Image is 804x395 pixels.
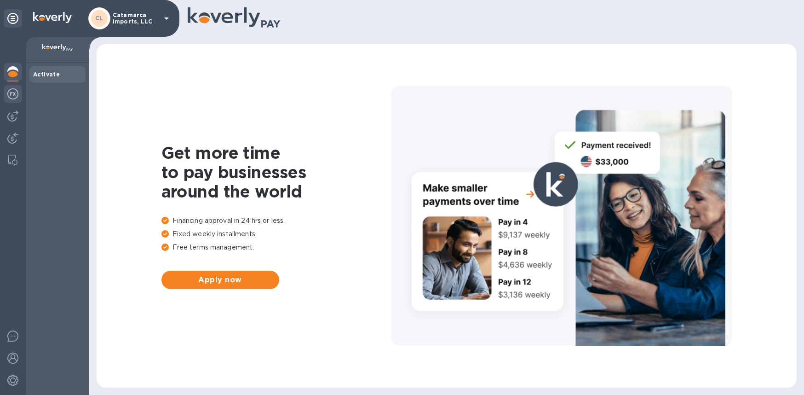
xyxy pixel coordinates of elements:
[161,243,391,252] p: Free terms management.
[169,274,272,285] span: Apply now
[161,216,391,226] p: Financing approval in 24 hrs or less.
[161,229,391,239] p: Fixed weekly installments.
[33,71,60,78] b: Activate
[7,88,18,99] img: Foreign exchange
[161,271,279,289] button: Apply now
[33,12,72,23] img: Logo
[113,12,159,25] p: Catamarca Imports, LLC
[4,9,22,28] div: Unpin categories
[95,15,103,22] b: CL
[161,143,391,201] h1: Get more time to pay businesses around the world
